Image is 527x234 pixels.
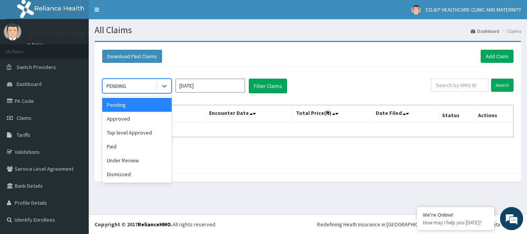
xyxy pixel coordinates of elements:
a: Online [27,42,46,47]
button: Filter Claims [249,79,287,93]
li: Claims [500,28,521,34]
span: Dashboard [17,81,42,88]
th: Total Price(₦) [292,105,373,123]
span: Switch Providers [17,64,56,71]
strong: Copyright © 2017 . [95,221,172,228]
div: Redefining Heath Insurance in [GEOGRAPHIC_DATA] using Telemedicine and Data Science! [317,221,521,228]
h1: All Claims [95,25,521,35]
th: Encounter Date [206,105,292,123]
img: User Image [4,23,21,40]
div: Dismissed [102,167,172,181]
div: PENDING [106,82,126,90]
div: We're Online! [423,211,488,218]
span: Tariffs [17,131,30,138]
input: Select Month and Year [176,79,245,93]
button: Download Paid Claims [102,50,162,63]
p: COJEP HEALTHCARE CLINIC AND MATERNITY [27,31,157,38]
img: User Image [411,5,421,15]
span: COJEP HEALTHCARE CLINIC AND MATERNITY [426,6,521,13]
th: Date Filed [373,105,439,123]
div: Under Review [102,153,172,167]
div: Pending [102,98,172,112]
th: Actions [475,105,513,123]
div: Top level Approved [102,126,172,140]
input: Search [491,79,513,92]
a: Add Claim [481,50,513,63]
div: Approved [102,112,172,126]
span: Claims [17,114,32,121]
a: Dashboard [471,28,499,34]
footer: All rights reserved. [89,214,527,234]
input: Search by HMO ID [431,79,488,92]
div: Paid [102,140,172,153]
p: How may I help you today? [423,219,488,226]
th: Status [439,105,475,123]
a: RelianceHMO [138,221,171,228]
